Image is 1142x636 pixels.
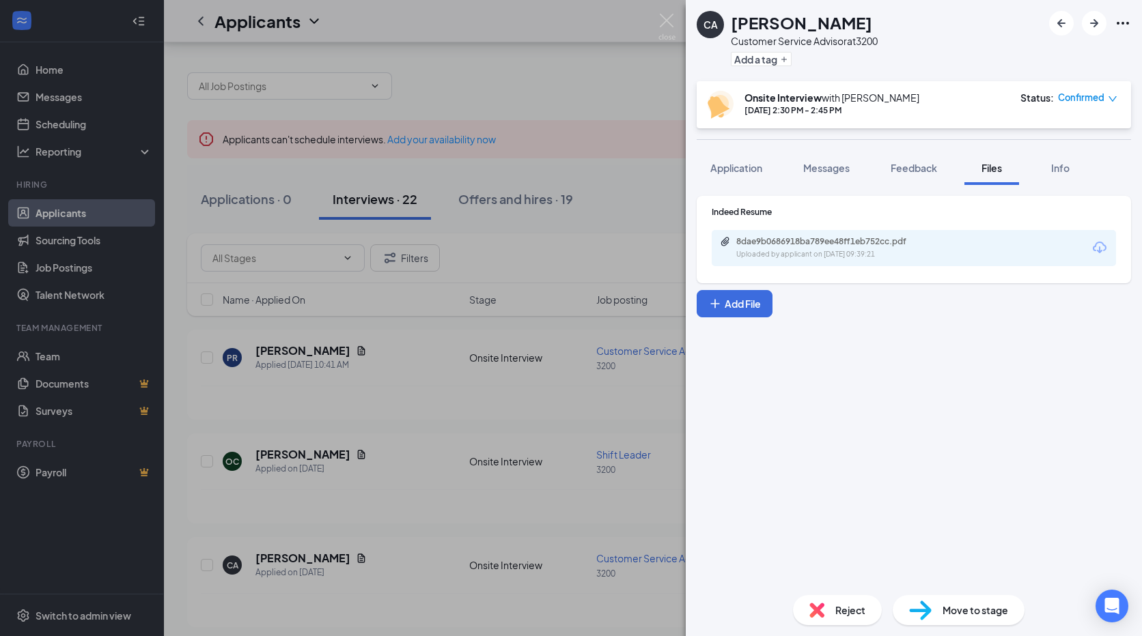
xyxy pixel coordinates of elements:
div: [DATE] 2:30 PM - 2:45 PM [744,104,919,116]
span: Files [981,162,1002,174]
span: Info [1051,162,1070,174]
span: Feedback [891,162,937,174]
div: Uploaded by applicant on [DATE] 09:39:21 [736,249,941,260]
span: down [1108,94,1117,104]
svg: Plus [780,55,788,63]
button: Add FilePlus [697,290,772,317]
button: ArrowLeftNew [1049,11,1074,35]
button: PlusAdd a tag [731,52,792,66]
svg: ArrowRight [1086,15,1102,31]
svg: Plus [708,297,722,310]
div: Customer Service Advisor at 3200 [731,34,878,48]
svg: Ellipses [1115,15,1131,31]
div: with [PERSON_NAME] [744,91,919,104]
button: ArrowRight [1082,11,1106,35]
div: 8dae9b0686918ba789ee48ff1eb752cc.pdf [736,236,928,247]
div: Status : [1020,91,1054,104]
span: Confirmed [1058,91,1104,104]
div: CA [704,18,718,31]
div: Indeed Resume [712,206,1116,218]
div: Open Intercom Messenger [1096,590,1128,622]
span: Messages [803,162,850,174]
svg: Paperclip [720,236,731,247]
a: Paperclip8dae9b0686918ba789ee48ff1eb752cc.pdfUploaded by applicant on [DATE] 09:39:21 [720,236,941,260]
span: Application [710,162,762,174]
svg: ArrowLeftNew [1053,15,1070,31]
span: Reject [835,603,865,618]
span: Move to stage [943,603,1008,618]
h1: [PERSON_NAME] [731,11,872,34]
svg: Download [1091,240,1108,256]
b: Onsite Interview [744,91,822,104]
